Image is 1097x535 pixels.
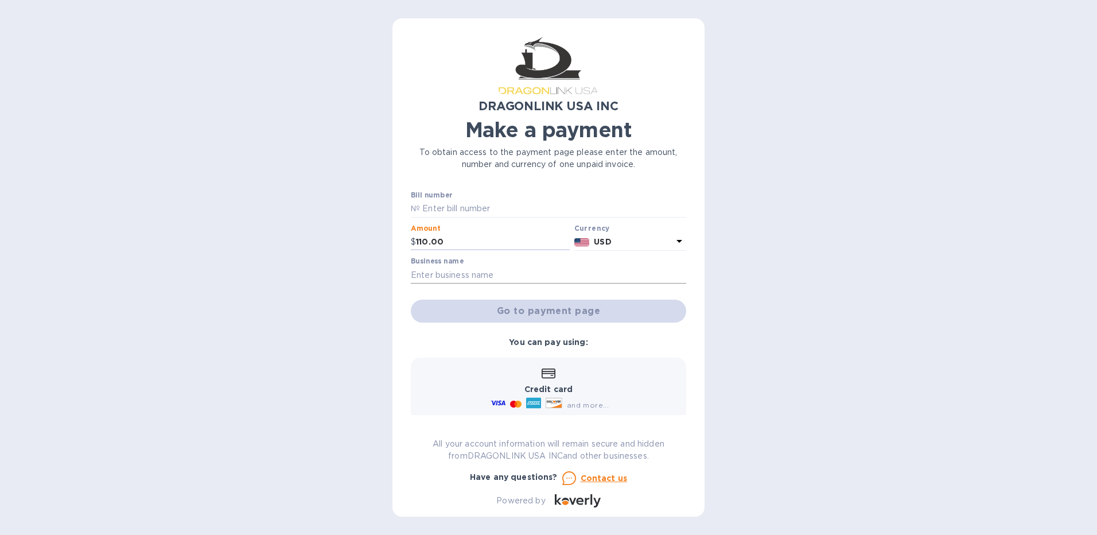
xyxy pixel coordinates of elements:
[411,258,464,265] label: Business name
[524,385,573,394] b: Credit card
[411,438,686,462] p: All your account information will remain secure and hidden from DRAGONLINK USA INC and other busi...
[411,225,440,232] label: Amount
[411,192,452,199] label: Bill number
[496,495,545,507] p: Powered by
[470,472,558,482] b: Have any questions?
[411,236,416,248] p: $
[416,234,570,251] input: 0.00
[411,118,686,142] h1: Make a payment
[574,224,610,232] b: Currency
[411,146,686,170] p: To obtain access to the payment page please enter the amount, number and currency of one unpaid i...
[479,99,618,113] b: DRAGONLINK USA INC
[420,200,686,218] input: Enter bill number
[594,237,611,246] b: USD
[574,238,590,246] img: USD
[567,401,609,409] span: and more...
[411,203,420,215] p: №
[411,266,686,284] input: Enter business name
[581,474,628,483] u: Contact us
[509,338,588,347] b: You can pay using:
